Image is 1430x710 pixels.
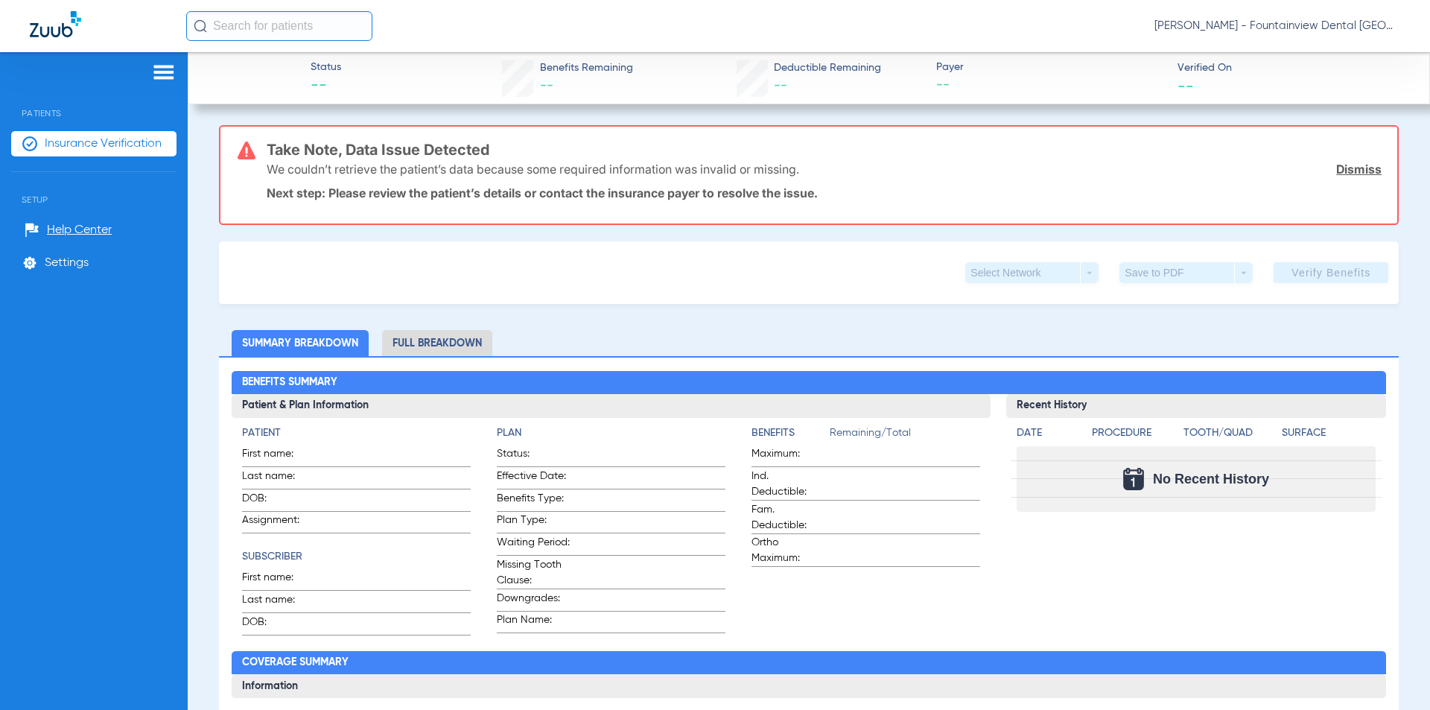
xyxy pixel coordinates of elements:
[47,223,112,238] span: Help Center
[936,60,1165,75] span: Payer
[30,11,81,37] img: Zuub Logo
[497,612,570,633] span: Plan Name:
[242,570,315,590] span: First name:
[497,557,570,589] span: Missing Tooth Clause:
[497,591,570,611] span: Downgrades:
[232,371,1386,395] h2: Benefits Summary
[232,651,1386,675] h2: Coverage Summary
[267,162,799,177] p: We couldn’t retrieve the patient’s data because some required information was invalid or missing.
[1178,77,1194,93] span: --
[751,469,824,500] span: Ind. Deductible:
[751,425,830,446] app-breakdown-title: Benefits
[45,256,89,270] span: Settings
[1154,19,1400,34] span: [PERSON_NAME] - Fountainview Dental [GEOGRAPHIC_DATA]
[1092,425,1178,446] app-breakdown-title: Procedure
[11,86,177,118] span: Patients
[25,223,112,238] a: Help Center
[774,79,787,92] span: --
[497,535,570,555] span: Waiting Period:
[751,502,824,533] span: Fam. Deductible:
[497,491,570,511] span: Benefits Type:
[242,425,471,441] h4: Patient
[751,425,830,441] h4: Benefits
[1282,425,1376,446] app-breakdown-title: Surface
[1282,425,1376,441] h4: Surface
[267,186,1382,200] p: Next step: Please review the patient’s details or contact the insurance payer to resolve the issue.
[1183,425,1277,446] app-breakdown-title: Tooth/Quad
[11,172,177,205] span: Setup
[1092,425,1178,441] h4: Procedure
[267,142,1382,157] h3: Take Note, Data Issue Detected
[311,60,341,75] span: Status
[1183,425,1277,441] h4: Tooth/Quad
[152,63,176,81] img: hamburger-icon
[540,79,553,92] span: --
[1153,472,1269,486] span: No Recent History
[238,142,255,159] img: error-icon
[497,446,570,466] span: Status:
[1017,425,1079,441] h4: Date
[45,136,162,151] span: Insurance Verification
[242,592,315,612] span: Last name:
[232,330,369,356] li: Summary Breakdown
[242,513,315,533] span: Assignment:
[497,425,725,441] h4: Plan
[1178,60,1406,76] span: Verified On
[936,76,1165,95] span: --
[1336,162,1382,177] a: Dismiss
[242,491,315,511] span: DOB:
[242,615,315,635] span: DOB:
[232,394,991,418] h3: Patient & Plan Information
[540,60,633,76] span: Benefits Remaining
[232,674,1386,698] h3: Information
[242,549,471,565] h4: Subscriber
[186,11,372,41] input: Search for patients
[751,446,824,466] span: Maximum:
[382,330,492,356] li: Full Breakdown
[311,76,341,97] span: --
[242,469,315,489] span: Last name:
[1006,394,1386,418] h3: Recent History
[751,535,824,566] span: Ortho Maximum:
[830,425,980,446] span: Remaining/Total
[194,19,207,33] img: Search Icon
[497,469,570,489] span: Effective Date:
[1017,425,1079,446] app-breakdown-title: Date
[1123,468,1144,490] img: Calendar
[497,513,570,533] span: Plan Type:
[774,60,881,76] span: Deductible Remaining
[242,446,315,466] span: First name:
